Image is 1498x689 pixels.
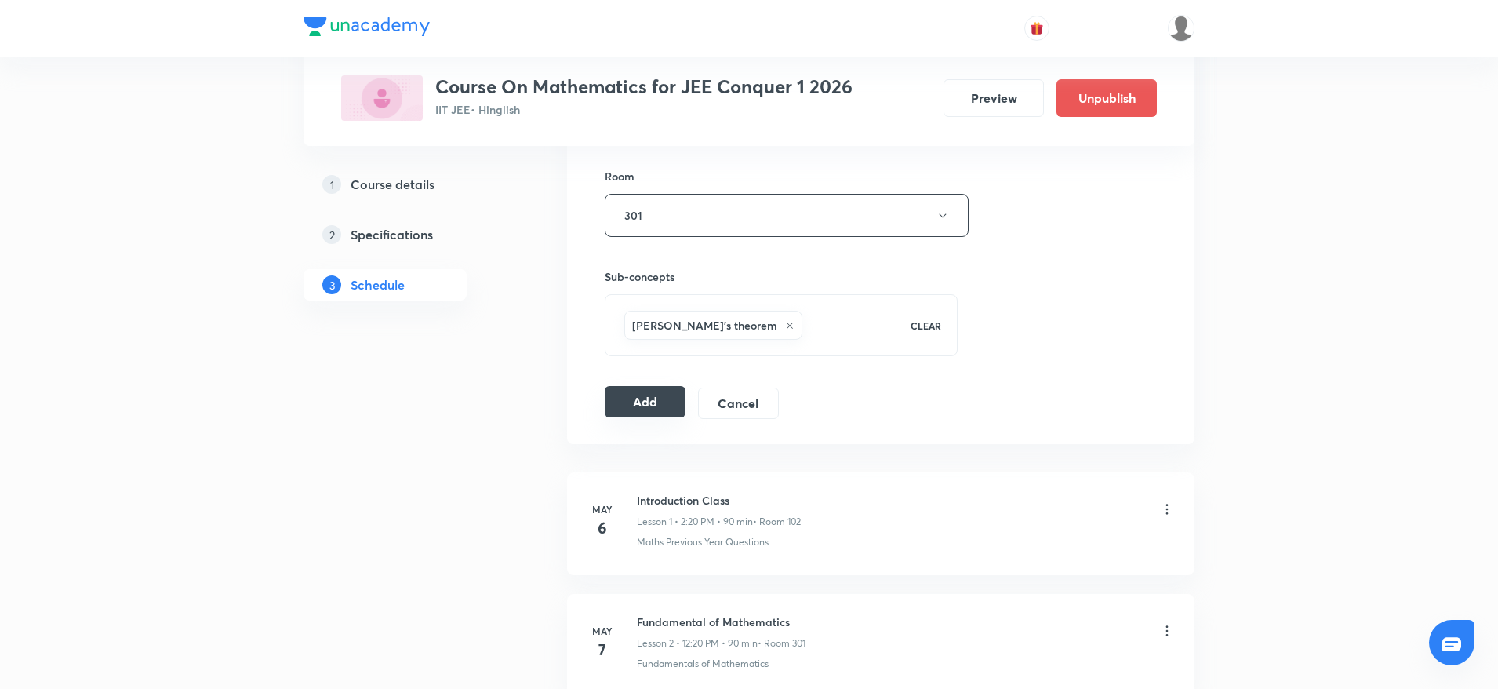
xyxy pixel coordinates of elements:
img: avatar [1030,21,1044,35]
button: Unpublish [1056,79,1157,117]
p: 2 [322,225,341,244]
h5: Course details [351,175,434,194]
p: 1 [322,175,341,194]
p: Lesson 1 • 2:20 PM • 90 min [637,515,753,529]
h6: Fundamental of Mathematics [637,614,805,630]
button: avatar [1024,16,1049,41]
h3: Course On Mathematics for JEE Conquer 1 2026 [435,75,853,98]
h6: May [587,624,618,638]
p: • Room 102 [753,515,801,529]
p: Lesson 2 • 12:20 PM • 90 min [637,636,758,651]
a: Company Logo [304,17,430,40]
p: 3 [322,275,341,294]
h5: Schedule [351,275,405,294]
a: 1Course details [304,169,517,200]
p: Maths Previous Year Questions [637,535,769,549]
h6: Introduction Class [637,492,801,509]
h6: [PERSON_NAME]'s theorem [632,317,777,334]
h5: Specifications [351,225,433,244]
img: Company Logo [304,17,430,36]
h6: Room [605,168,634,184]
p: Fundamentals of Mathematics [637,657,769,671]
h6: Sub-concepts [605,268,958,285]
img: C65E324E-49FE-4E1D-8D92-1959CCE5C013_plus.png [341,75,423,121]
p: • Room 301 [758,636,805,651]
h6: May [587,502,618,516]
img: Ankit Porwal [1168,15,1194,42]
h4: 7 [587,638,618,662]
p: IIT JEE • Hinglish [435,101,853,118]
button: 301 [605,194,969,237]
button: Cancel [698,388,779,419]
p: CLEAR [911,319,941,333]
button: Preview [944,79,1044,117]
h4: 6 [587,516,618,540]
button: Add [605,386,685,417]
a: 2Specifications [304,219,517,250]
